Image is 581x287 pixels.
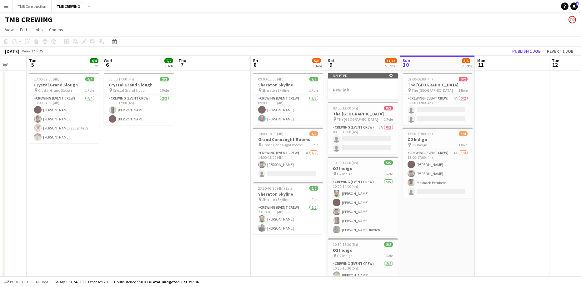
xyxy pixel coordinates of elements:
span: 1 Role [309,197,318,202]
div: 3 Jobs [313,64,322,68]
span: 1/2 [309,131,318,136]
div: Deleted [328,73,398,78]
span: Grand Connaught Rooms [262,143,303,147]
h3: Grand Connaught Rooms [253,137,323,142]
span: All jobs [34,280,49,284]
button: TMB CREWING [52,0,85,12]
a: Edit [18,26,30,34]
span: 0/2 [459,77,468,81]
button: Budgeted [3,279,29,285]
app-job-card: Deleted New job [328,73,398,100]
button: Publish 1 job [510,47,543,55]
span: 12 [551,61,559,68]
span: 5 [28,61,36,68]
div: Salary £73 247.16 + Expenses £0.00 + Subsistence £50.00 = [55,280,199,284]
span: 10:30-15:30 (5h) [333,242,358,247]
span: 02:00-06:00 (4h) [408,77,433,81]
h3: Crystal Grand Slough [104,82,174,88]
span: Edit [20,27,27,32]
span: 2/2 [164,58,173,63]
h1: TMB CREWING [5,15,53,24]
app-job-card: 10:00-14:00 (4h)5/5O2 Indigo O2 Indigo1 RoleCrewing (Event Crew)5/510:00-14:00 (4h)[PERSON_NAME][... [328,157,398,236]
app-job-card: 02:00-06:00 (4h)0/2The [GEOGRAPHIC_DATA] The [GEOGRAPHIC_DATA]1 RoleCrewing (Event Crew)4A0/202:0... [403,73,473,125]
span: 2/2 [309,77,318,81]
h3: O2 Indigo [328,247,398,253]
h3: New job [328,87,398,93]
span: Jobs [33,27,43,32]
span: Mon [477,58,485,63]
app-job-card: 13:00-17:00 (4h)4/4Crystal Grand Slough Crystal Grand Slough1 RoleCrewing (Event Crew)4/413:00-17... [29,73,99,143]
a: View [3,26,16,34]
span: 1 Role [85,88,94,93]
span: 13:00-17:00 (4h) [109,77,134,81]
div: BST [39,49,45,53]
div: 2 Jobs [462,64,472,68]
span: 6 [103,61,112,68]
span: 11/13 [385,58,397,63]
span: 13:00-17:00 (4h) [34,77,59,81]
h3: O2 Indigo [403,137,473,142]
span: The [GEOGRAPHIC_DATA] [337,117,378,122]
app-job-card: 23:30-03:30 (4h) (Sat)2/2Sheraton Skyline Sheraton Skyline1 RoleCrewing (Event Crew)2/223:30-03:3... [253,182,323,234]
span: 4/4 [85,77,94,81]
div: 13:00-17:00 (4h)3/4O2 Indigo O2 Indigo1 RoleCrewing (Event Crew)1A3/413:00-17:00 (4h)[PERSON_NAME... [403,128,473,198]
span: 9 [327,61,335,68]
span: Fri [253,58,258,63]
span: Thu [178,58,186,63]
span: 11 [476,61,485,68]
span: 5/5 [384,160,393,165]
span: 23:30-03:30 (4h) (Sat) [258,186,292,191]
span: Crystal Grand Slough [113,88,147,93]
span: 10:00-14:00 (4h) [333,160,358,165]
span: Week 32 [21,49,36,53]
span: 5/6 [312,58,321,63]
span: 14:00-18:00 (4h) [258,131,283,136]
app-job-card: 14:00-18:00 (4h)1/2Grand Connaught Rooms Grand Connaught Rooms1 RoleCrewing (Event Crew)1A1/214:0... [253,128,323,180]
span: The [GEOGRAPHIC_DATA] [412,88,453,93]
span: 8 [252,61,258,68]
div: 5 Jobs [385,64,397,68]
app-user-avatar: TMB RECRUITMENT [568,16,576,23]
span: 1 Role [309,143,318,147]
app-card-role: Crewing (Event Crew)5/510:00-14:00 (4h)[PERSON_NAME][PERSON_NAME][PERSON_NAME][PERSON_NAME][PERSO... [328,178,398,236]
h3: Sheraton Skyline [253,82,323,88]
span: Total Budgeted £73 297.16 [151,280,199,284]
app-card-role: Crewing (Event Crew)3A0/208:00-12:00 (4h) [328,124,398,154]
span: O2 Indigo [412,143,427,147]
a: Jobs [31,26,45,34]
span: Budgeted [10,280,28,284]
app-card-role: Crewing (Event Crew)2/213:00-17:00 (4h)[PERSON_NAME][PERSON_NAME] [104,95,174,125]
span: 08:00-12:00 (4h) [333,106,358,110]
app-card-role: Crewing (Event Crew)2/209:00-13:00 (4h)[PERSON_NAME][PERSON_NAME] [253,95,323,125]
app-card-role: Crewing (Event Crew)1A1/214:00-18:00 (4h)[PERSON_NAME] [253,149,323,180]
span: Wed [104,58,112,63]
button: Revert 1 job [544,47,576,55]
app-card-role: Crewing (Event Crew)4/413:00-17:00 (4h)[PERSON_NAME][PERSON_NAME][PERSON_NAME] abugri4268[PERSON_... [29,95,99,143]
span: Sun [403,58,410,63]
span: 3/4 [459,131,468,136]
span: 2 [576,2,578,6]
app-job-card: 09:00-13:00 (4h)2/2Sheraton Skyline Sheraton Skyline1 RoleCrewing (Event Crew)2/209:00-13:00 (4h)... [253,73,323,125]
span: 1 Role [309,88,318,93]
app-job-card: 08:00-12:00 (4h)0/2The [GEOGRAPHIC_DATA] The [GEOGRAPHIC_DATA]1 RoleCrewing (Event Crew)3A0/208:0... [328,102,398,154]
div: 1 Job [90,64,98,68]
span: O2 Indigo [337,172,352,176]
app-card-role: Crewing (Event Crew)4A0/202:00-06:00 (4h) [403,95,473,125]
span: 1 Role [458,88,468,93]
div: 1 Job [165,64,173,68]
span: Tue [552,58,559,63]
span: 2/2 [384,242,393,247]
h3: O2 Indigo [328,166,398,171]
a: 2 [570,2,578,10]
app-card-role: Crewing (Event Crew)2/223:30-03:30 (4h)[PERSON_NAME][PERSON_NAME] [253,204,323,234]
span: O2 Indigo [337,253,352,258]
span: 13:00-17:00 (4h) [408,131,433,136]
h3: Sheraton Skyline [253,191,323,197]
span: 2/2 [309,186,318,191]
